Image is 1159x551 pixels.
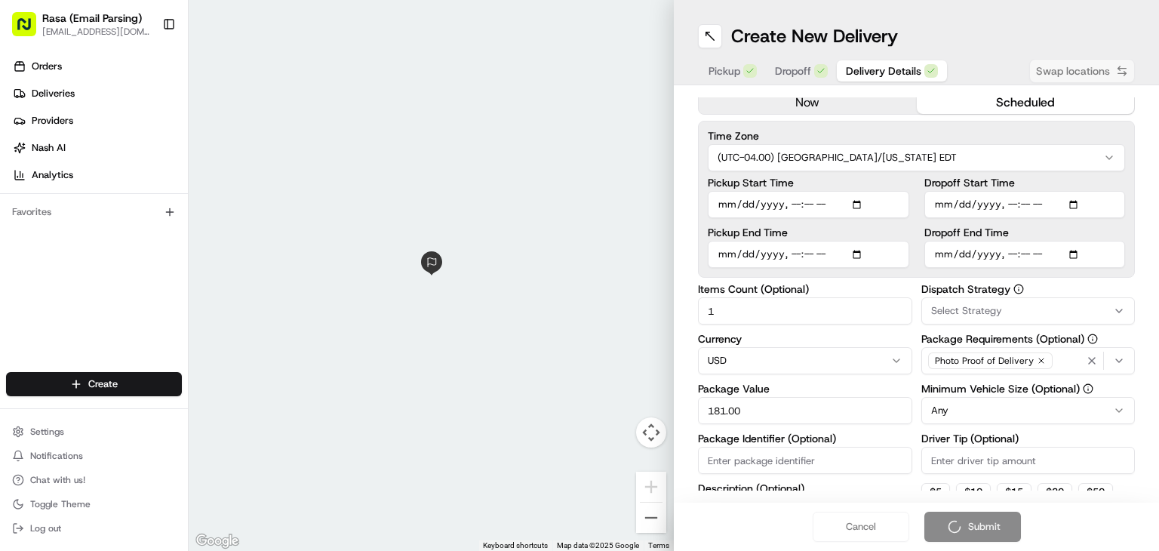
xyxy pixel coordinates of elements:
[6,518,182,539] button: Log out
[921,284,1136,294] label: Dispatch Strategy
[192,531,242,551] img: Google
[1038,483,1072,501] button: $30
[234,192,275,211] button: See all
[935,355,1034,367] span: Photo Proof of Delivery
[6,200,182,224] div: Favorites
[15,195,101,208] div: Past conversations
[6,445,182,466] button: Notifications
[257,148,275,166] button: Start new chat
[921,447,1136,474] input: Enter driver tip amount
[30,426,64,438] span: Settings
[731,24,898,48] h1: Create New Delivery
[956,483,991,501] button: $10
[921,433,1136,444] label: Driver Tip (Optional)
[698,483,912,494] label: Description (Optional)
[6,54,188,78] a: Orders
[88,377,118,391] span: Create
[39,97,249,112] input: Clear
[846,63,921,78] span: Delivery Details
[6,372,182,396] button: Create
[1078,483,1113,501] button: $50
[699,91,917,114] button: now
[128,338,140,350] div: 💻
[68,143,247,159] div: Start new chat
[30,474,85,486] span: Chat with us!
[15,14,45,45] img: Nash
[30,337,115,352] span: Knowledge Base
[211,274,242,286] span: [DATE]
[6,469,182,491] button: Chat with us!
[557,541,639,549] span: Map data ©2025 Google
[150,374,183,385] span: Pylon
[203,274,208,286] span: •
[921,383,1136,394] label: Minimum Vehicle Size (Optional)
[1087,334,1098,344] button: Package Requirements (Optional)
[121,331,248,358] a: 💻API Documentation
[775,63,811,78] span: Dropoff
[6,163,188,187] a: Analytics
[42,11,142,26] button: Rasa (Email Parsing)
[6,494,182,515] button: Toggle Theme
[648,541,669,549] a: Terms (opens in new tab)
[15,219,39,243] img: Liam S.
[997,483,1031,501] button: $15
[698,383,912,394] label: Package Value
[708,131,1125,141] label: Time Zone
[32,87,75,100] span: Deliveries
[1083,383,1093,394] button: Minimum Vehicle Size (Optional)
[924,177,1126,188] label: Dropoff Start Time
[30,275,42,287] img: 1736555255976-a54dd68f-1ca7-489b-9aae-adbdc363a1c4
[6,82,188,106] a: Deliveries
[125,233,131,245] span: •
[1013,284,1024,294] button: Dispatch Strategy
[709,63,740,78] span: Pickup
[143,337,242,352] span: API Documentation
[698,433,912,444] label: Package Identifier (Optional)
[68,159,208,171] div: We're available if you need us!
[32,143,59,171] img: 5e9a9d7314ff4150bce227a61376b483.jpg
[698,447,912,474] input: Enter package identifier
[924,227,1126,238] label: Dropoff End Time
[106,373,183,385] a: Powered byPylon
[30,498,91,510] span: Toggle Theme
[15,338,27,350] div: 📗
[636,417,666,448] button: Map camera controls
[483,540,548,551] button: Keyboard shortcuts
[15,260,39,284] img: Joana Marie Avellanoza
[42,26,150,38] button: [EMAIL_ADDRESS][DOMAIN_NAME]
[698,297,912,325] input: Enter number of items
[6,6,156,42] button: Rasa (Email Parsing)[EMAIL_ADDRESS][DOMAIN_NAME]
[698,334,912,344] label: Currency
[921,483,950,501] button: $5
[921,297,1136,325] button: Select Strategy
[6,421,182,442] button: Settings
[47,274,200,286] span: [PERSON_NAME] [PERSON_NAME]
[931,304,1002,318] span: Select Strategy
[30,522,61,534] span: Log out
[708,177,909,188] label: Pickup Start Time
[47,233,122,245] span: [PERSON_NAME]
[32,168,73,182] span: Analytics
[6,136,188,160] a: Nash AI
[636,503,666,533] button: Zoom out
[9,331,121,358] a: 📗Knowledge Base
[698,397,912,424] input: Enter package value
[30,450,83,462] span: Notifications
[698,284,912,294] label: Items Count (Optional)
[192,531,242,551] a: Open this area in Google Maps (opens a new window)
[15,60,275,84] p: Welcome 👋
[6,109,188,133] a: Providers
[32,141,66,155] span: Nash AI
[15,143,42,171] img: 1736555255976-a54dd68f-1ca7-489b-9aae-adbdc363a1c4
[917,91,1135,114] button: scheduled
[134,233,164,245] span: [DATE]
[30,234,42,246] img: 1736555255976-a54dd68f-1ca7-489b-9aae-adbdc363a1c4
[921,347,1136,374] button: Photo Proof of Delivery
[636,472,666,502] button: Zoom in
[32,114,73,128] span: Providers
[708,227,909,238] label: Pickup End Time
[921,334,1136,344] label: Package Requirements (Optional)
[32,60,62,73] span: Orders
